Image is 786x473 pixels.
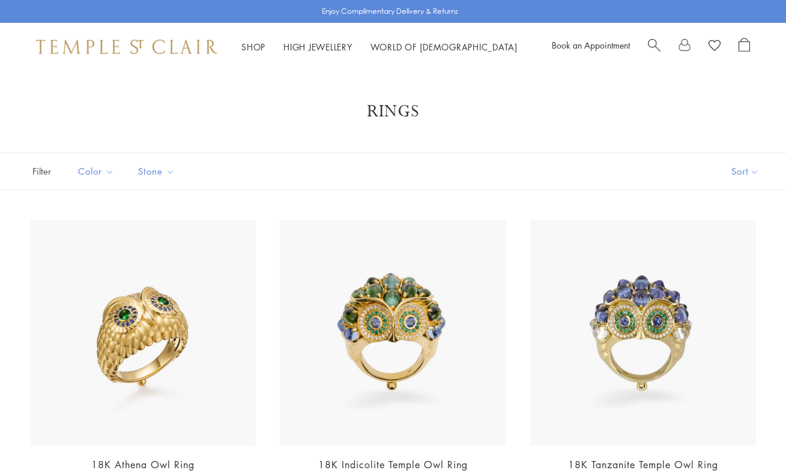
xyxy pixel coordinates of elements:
[91,458,195,471] a: 18K Athena Owl Ring
[30,220,256,446] img: R36865-OWLTGBS
[552,39,630,51] a: Book an Appointment
[72,164,123,179] span: Color
[280,220,506,446] img: 18K Indicolite Temple Owl Ring
[132,164,184,179] span: Stone
[704,153,786,190] button: Show sort by
[568,458,718,471] a: 18K Tanzanite Temple Owl Ring
[129,158,184,185] button: Stone
[739,38,750,56] a: Open Shopping Bag
[241,41,265,53] a: ShopShop
[69,158,123,185] button: Color
[370,41,518,53] a: World of [DEMOGRAPHIC_DATA]World of [DEMOGRAPHIC_DATA]
[283,41,352,53] a: High JewelleryHigh Jewellery
[648,38,661,56] a: Search
[318,458,468,471] a: 18K Indicolite Temple Owl Ring
[322,5,458,17] p: Enjoy Complimentary Delivery & Returns
[241,40,518,55] nav: Main navigation
[36,40,217,54] img: Temple St. Clair
[530,220,756,446] img: 18K Tanzanite Temple Owl Ring
[48,101,738,122] h1: Rings
[709,38,721,56] a: View Wishlist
